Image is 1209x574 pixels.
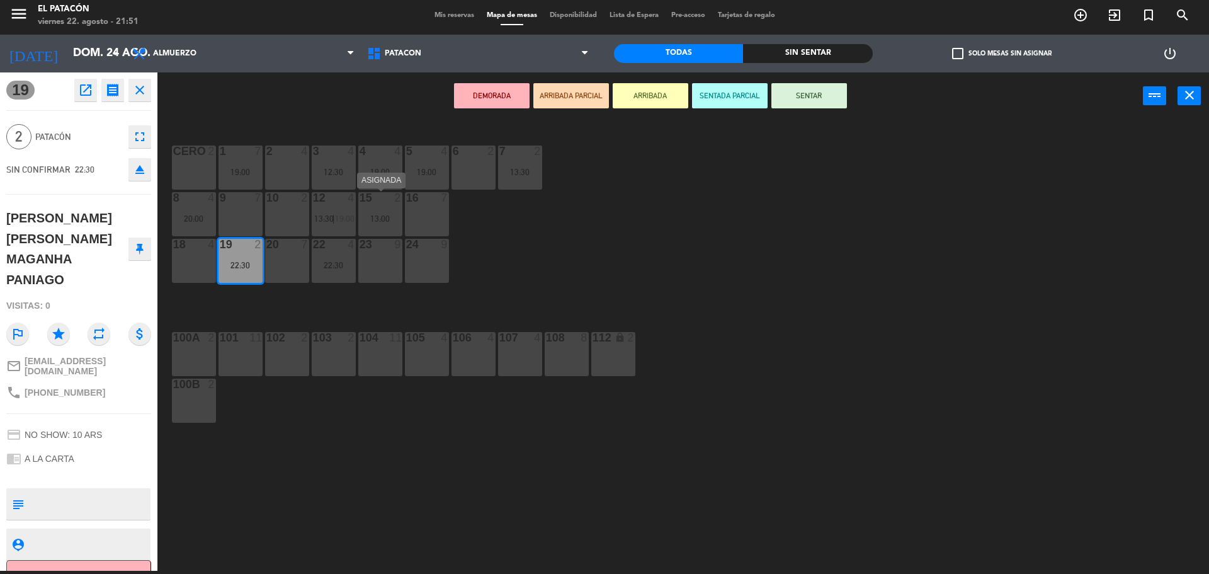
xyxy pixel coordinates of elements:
i: search [1175,8,1190,23]
button: DEMORADA [454,83,530,108]
div: 9 [394,239,402,250]
i: close [132,83,147,98]
div: 4 [348,192,355,204]
div: 12:30 [312,168,356,176]
div: 4 [441,146,448,157]
i: turned_in_not [1141,8,1156,23]
i: add_circle_outline [1073,8,1088,23]
div: 2 [301,332,309,343]
div: 2 [254,239,262,250]
div: Sin sentar [743,44,872,63]
i: open_in_new [78,83,93,98]
span: Mapa de mesas [480,12,543,19]
div: 2 [394,192,402,204]
i: close [1182,88,1197,103]
span: Patacón [35,130,122,144]
a: mail_outline[EMAIL_ADDRESS][DOMAIN_NAME] [6,356,151,376]
div: 4 [348,146,355,157]
i: person_pin [11,537,25,551]
div: 4 [208,239,215,250]
span: Lista de Espera [603,12,665,19]
i: power_settings_new [1162,46,1178,61]
i: receipt [105,83,120,98]
i: power_input [1147,88,1162,103]
i: chrome_reader_mode [6,451,21,466]
i: subject [11,497,25,511]
span: 22:30 [75,164,94,175]
div: 4 [348,239,355,250]
div: 10 [266,192,267,204]
button: receipt [101,79,124,101]
i: arrow_drop_down [108,46,123,61]
i: menu [9,4,28,23]
span: | [332,214,335,224]
span: check_box_outline_blank [952,48,963,59]
div: 7 [254,146,262,157]
button: close [128,79,151,101]
i: mail_outline [6,359,21,374]
div: 4 [394,146,402,157]
i: exit_to_app [1107,8,1122,23]
span: A LA CARTA [25,454,74,464]
div: 22:30 [312,261,356,270]
div: 19:00 [358,168,402,176]
div: 102 [266,332,267,343]
div: Todas [614,44,743,63]
div: CERO [173,146,174,157]
div: 2 [487,146,495,157]
div: 2 [208,332,215,343]
span: Almuerzo [153,49,196,58]
button: power_input [1143,86,1166,105]
div: 2 [266,146,267,157]
span: Tarjetas de regalo [712,12,781,19]
div: ASIGNADA [357,173,406,188]
div: Visitas: 0 [6,295,151,317]
div: 3 [313,146,314,157]
span: Patacón [385,49,421,58]
span: [PHONE_NUMBER] [25,387,105,398]
div: 19:00 [405,168,449,176]
div: 108 [546,332,547,343]
div: 7 [441,192,448,204]
button: fullscreen [128,125,151,148]
div: 9 [441,239,448,250]
div: 7 [499,146,500,157]
div: 105 [406,332,407,343]
i: star [47,323,70,345]
div: 100b [173,379,174,390]
div: 13:30 [498,168,542,176]
div: 12 [313,192,314,204]
button: SENTAR [771,83,847,108]
div: 107 [499,332,500,343]
div: 20:00 [172,214,216,223]
span: 13:30 [314,214,334,224]
i: outlined_flag [6,323,29,345]
i: eject [132,162,147,177]
button: ARRIBADA PARCIAL [533,83,609,108]
i: lock [615,332,625,343]
i: attach_money [128,323,151,345]
span: 19:00 [335,214,355,224]
div: 11 [389,332,402,343]
i: fullscreen [132,129,147,144]
div: 103 [313,332,314,343]
div: 2 [348,332,355,343]
div: 2 [301,192,309,204]
div: 16 [406,192,407,204]
div: 13:00 [358,214,402,223]
i: repeat [88,323,110,345]
div: 4 [301,146,309,157]
i: phone [6,385,21,400]
div: viernes 22. agosto - 21:51 [38,16,139,28]
div: 24 [406,239,407,250]
button: eject [128,158,151,181]
div: El Patacón [38,3,139,16]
